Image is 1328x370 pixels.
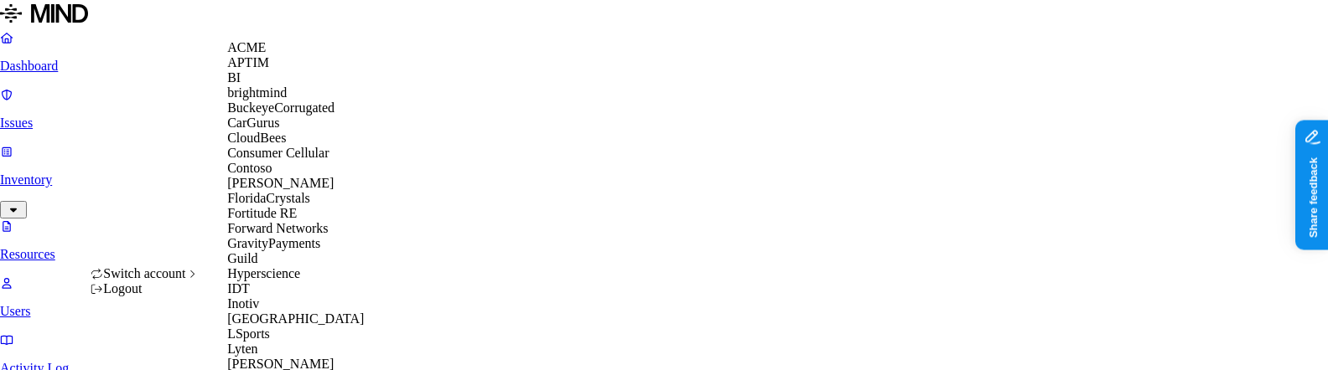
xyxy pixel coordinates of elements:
[227,85,287,100] span: brightmind
[227,146,329,160] span: Consumer Cellular
[227,251,257,265] span: Guild
[227,70,241,85] span: BI
[227,116,279,130] span: CarGurus
[227,342,257,356] span: Lyten
[227,296,259,311] span: Inotiv
[227,191,310,205] span: FloridaCrystals
[227,206,297,220] span: Fortitude RE
[227,266,300,280] span: Hyperscience
[227,281,250,295] span: IDT
[227,236,320,250] span: GravityPayments
[227,221,328,235] span: Forward Networks
[227,311,364,326] span: [GEOGRAPHIC_DATA]
[227,176,334,190] span: [PERSON_NAME]
[103,266,185,280] span: Switch account
[227,161,272,175] span: Contoso
[227,40,266,54] span: ACME
[90,281,199,296] div: Logout
[227,131,286,145] span: CloudBees
[227,326,270,341] span: LSports
[227,55,269,69] span: APTIM
[227,100,335,115] span: BuckeyeCorrugated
